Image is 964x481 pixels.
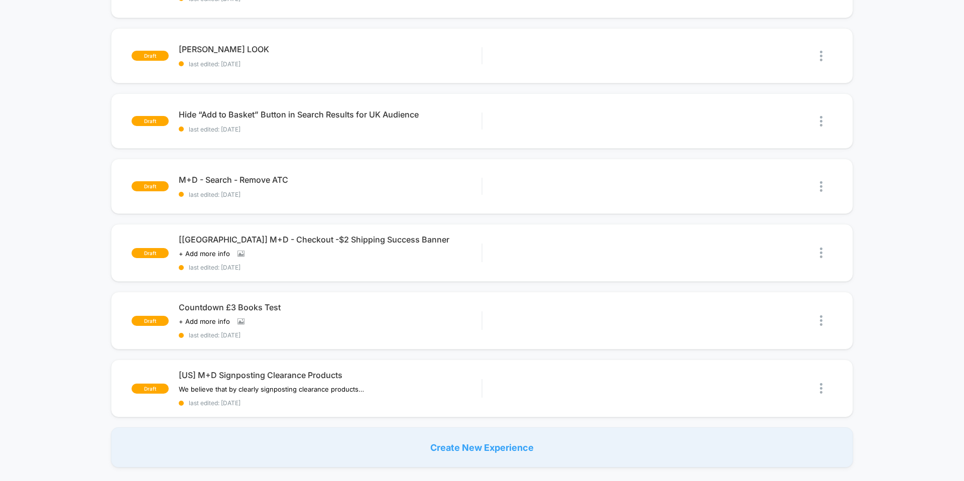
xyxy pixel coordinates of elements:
span: draft [132,316,169,326]
span: [PERSON_NAME] LOOK [179,44,481,54]
span: draft [132,116,169,126]
span: draft [132,248,169,258]
img: close [820,383,822,394]
span: draft [132,51,169,61]
span: draft [132,384,169,394]
span: + Add more info [179,317,230,325]
span: We believe that by clearly signposting clearance products that can be purchased at a significant ... [179,385,365,393]
span: draft [132,181,169,191]
img: close [820,248,822,258]
span: [US] M+D Signposting Clearance Products [179,370,481,380]
span: last edited: [DATE] [179,331,481,339]
span: last edited: [DATE] [179,60,481,68]
span: M+D - Search - Remove ATC [179,175,481,185]
span: Countdown £3 Books Test [179,302,481,312]
span: + Add more info [179,250,230,258]
span: [[GEOGRAPHIC_DATA]] M+D - Checkout -$2 Shipping Success Banner [179,234,481,245]
span: last edited: [DATE] [179,126,481,133]
span: last edited: [DATE] [179,264,481,271]
span: last edited: [DATE] [179,191,481,198]
div: Create New Experience [111,427,853,467]
img: close [820,116,822,127]
span: last edited: [DATE] [179,399,481,407]
span: Hide “Add to Basket” Button in Search Results for UK Audience [179,109,481,119]
img: close [820,315,822,326]
img: close [820,181,822,192]
img: close [820,51,822,61]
